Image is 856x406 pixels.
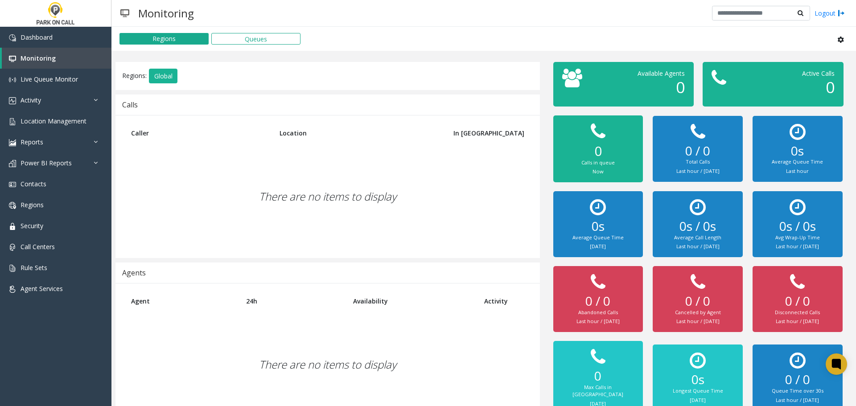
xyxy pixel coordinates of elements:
span: Location Management [21,117,86,125]
h2: 0 [562,369,634,384]
span: Monitoring [21,54,56,62]
img: 'icon' [9,160,16,167]
small: Last hour / [DATE] [576,318,620,324]
small: Last hour / [DATE] [676,318,720,324]
div: Average Queue Time [761,158,833,166]
div: Total Calls [662,158,733,166]
div: Average Queue Time [562,234,634,242]
div: Avg Wrap-Up Time [761,234,833,242]
span: Contacts [21,180,46,188]
h2: 0 / 0 [662,144,733,159]
span: Reports [21,138,43,146]
img: 'icon' [9,76,16,83]
h2: 0 / 0 [562,294,634,309]
div: Abandoned Calls [562,309,634,316]
th: Location [273,122,431,144]
h2: 0 / 0 [761,372,833,387]
h2: 0s [562,219,634,234]
th: In [GEOGRAPHIC_DATA] [431,122,531,144]
small: Last hour [786,168,809,174]
span: Rule Sets [21,263,47,272]
h3: Monitoring [134,2,198,24]
a: Logout [815,8,845,18]
span: Available Agents [638,69,685,78]
button: Queues [211,33,300,45]
div: There are no items to display [124,144,531,249]
th: Caller [124,122,273,144]
div: Calls [122,99,138,111]
small: [DATE] [590,243,606,250]
th: Activity [477,290,531,312]
img: 'icon' [9,223,16,230]
small: Last hour / [DATE] [776,243,819,250]
div: Queue Time over 30s [761,387,833,395]
h2: 0 [562,143,634,159]
small: Last hour / [DATE] [676,168,720,174]
span: Regions [21,201,44,209]
span: Call Centers [21,242,55,251]
a: Monitoring [2,48,111,69]
th: Availability [346,290,477,312]
img: 'icon' [9,181,16,188]
img: pageIcon [120,2,129,24]
div: Max Calls in [GEOGRAPHIC_DATA] [562,384,634,398]
small: Last hour / [DATE] [776,318,819,324]
small: [DATE] [690,397,706,403]
div: Disconnected Calls [761,309,833,316]
th: Agent [124,290,239,312]
span: Dashboard [21,33,53,41]
div: Agents [122,267,146,279]
span: Active Calls [802,69,835,78]
h2: 0 / 0 [662,294,733,309]
img: 'icon' [9,139,16,146]
div: Cancelled by Agent [662,309,733,316]
img: 'icon' [9,286,16,293]
h2: 0s [761,144,833,159]
img: 'icon' [9,97,16,104]
h2: 0s [662,372,733,387]
small: Now [593,168,604,175]
button: Regions [119,33,209,45]
span: 0 [826,77,835,98]
img: 'icon' [9,202,16,209]
img: 'icon' [9,118,16,125]
div: Longest Queue Time [662,387,733,395]
h2: 0s / 0s [761,219,833,234]
img: logout [838,8,845,18]
span: Activity [21,96,41,104]
img: 'icon' [9,244,16,251]
span: Agent Services [21,284,63,293]
button: Global [149,69,177,84]
h2: 0 / 0 [761,294,833,309]
img: 'icon' [9,265,16,272]
div: Calls in queue [562,159,634,167]
img: 'icon' [9,34,16,41]
span: Regions: [122,71,147,79]
span: Security [21,221,43,230]
img: 'icon' [9,55,16,62]
small: Last hour / [DATE] [776,397,819,403]
h2: 0s / 0s [662,219,733,234]
small: Last hour / [DATE] [676,243,720,250]
div: Average Call Length [662,234,733,242]
span: Live Queue Monitor [21,75,78,83]
span: 0 [676,77,685,98]
span: Power BI Reports [21,159,72,167]
th: 24h [239,290,347,312]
